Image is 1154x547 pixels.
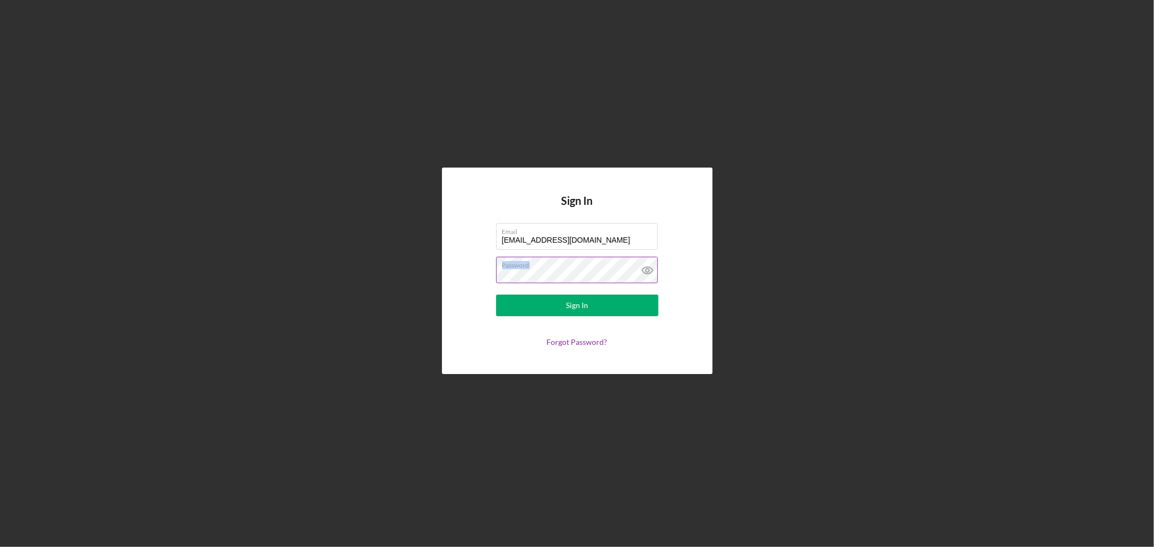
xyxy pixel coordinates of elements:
[547,337,608,346] a: Forgot Password?
[502,257,658,269] label: Password
[566,295,588,316] div: Sign In
[502,224,658,236] label: Email
[496,295,658,316] button: Sign In
[562,195,593,223] h4: Sign In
